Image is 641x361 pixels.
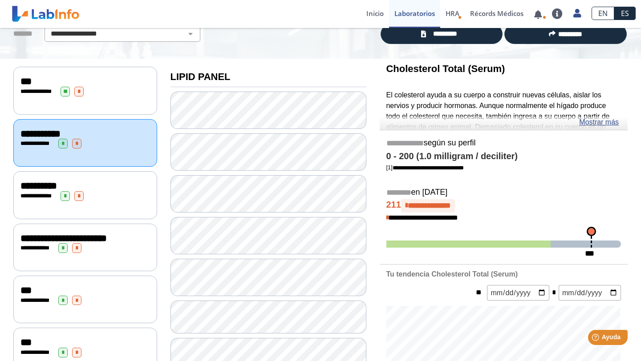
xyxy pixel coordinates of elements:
[487,285,549,301] input: mm/dd/yyyy
[386,63,505,74] b: Cholesterol Total (Serum)
[579,117,619,128] a: Mostrar más
[559,285,621,301] input: mm/dd/yyyy
[562,326,631,351] iframe: Help widget launcher
[386,138,621,148] h5: según su perfil
[386,90,621,196] p: El colesterol ayuda a su cuerpo a construir nuevas células, aislar los nervios y producir hormona...
[446,9,459,18] span: HRA
[386,188,621,198] h5: en [DATE]
[170,71,231,82] b: LIPID PANEL
[592,7,614,20] a: EN
[614,7,636,20] a: ES
[386,199,621,213] h4: 211
[386,151,621,162] h4: 0 - 200 (1.0 milligram / deciliter)
[386,270,518,278] b: Tu tendencia Cholesterol Total (Serum)
[386,164,464,171] a: [1]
